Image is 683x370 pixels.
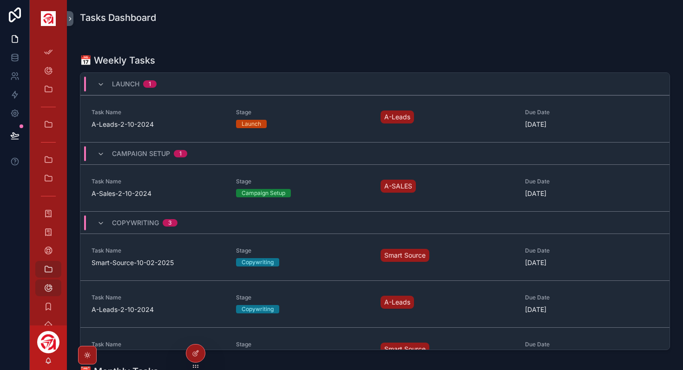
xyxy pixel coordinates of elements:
div: scrollable content [30,37,67,325]
span: Stage [236,294,369,301]
span: Task Name [92,109,225,116]
span: Due Date [525,247,658,254]
a: A-Leads [381,296,414,309]
span: Launch [112,79,139,89]
img: App logo [41,11,56,26]
span: Copywriting [112,218,159,227]
div: 1 [149,80,151,88]
a: Task NameA-Leads-2-10-2024StageCopywritingA-LeadsDue Date[DATE] [80,280,670,327]
span: Due Date [525,341,658,348]
span: [DATE] [525,258,658,267]
a: Task NameSmart-Source-10-02-2025StageCopywritingSmart SourceDue Date[DATE] [80,234,670,280]
div: Campaign Setup [242,189,285,197]
span: Task Name [92,294,225,301]
div: Copywriting [242,305,274,313]
span: Campaign Setup [112,149,170,158]
h1: Tasks Dashboard [80,11,156,24]
a: Smart Source [381,343,429,356]
a: A-Leads [381,110,414,123]
span: [DATE] [525,120,658,129]
span: A-Leads [384,112,410,122]
span: Task Name [92,247,225,254]
div: Copywriting [242,258,274,266]
span: Stage [236,178,369,185]
span: Task Name [92,178,225,185]
span: Due Date [525,109,658,116]
a: Smart Source [381,249,429,262]
span: Stage [236,109,369,116]
span: A-Leads [384,298,410,307]
span: Task Name [92,341,225,348]
span: A-Sales-2-10-2024 [92,189,225,198]
a: Task NameA-Sales-2-10-2024StageCampaign SetupA-SALESDue Date[DATE] [80,164,670,211]
span: Smart-Source-10-02-2025 [92,258,225,267]
span: A-SALES [384,182,412,191]
span: Smart Source [384,251,426,260]
span: Stage [236,341,369,348]
a: A-SALES [381,180,416,193]
span: [DATE] [525,305,658,314]
span: [DATE] [525,189,658,198]
span: Due Date [525,294,658,301]
span: Due Date [525,178,658,185]
span: A-Leads-2-10-2024 [92,120,225,129]
h1: 📅 Weekly Tasks [80,54,155,67]
div: Launch [242,120,261,128]
a: Task NameA-Leads-2-10-2024StageLaunchA-LeadsDue Date[DATE] [80,95,670,142]
div: 3 [168,219,172,227]
div: 1 [179,150,182,157]
span: A-Leads-2-10-2024 [92,305,225,314]
span: Smart Source [384,344,426,354]
span: Stage [236,247,369,254]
